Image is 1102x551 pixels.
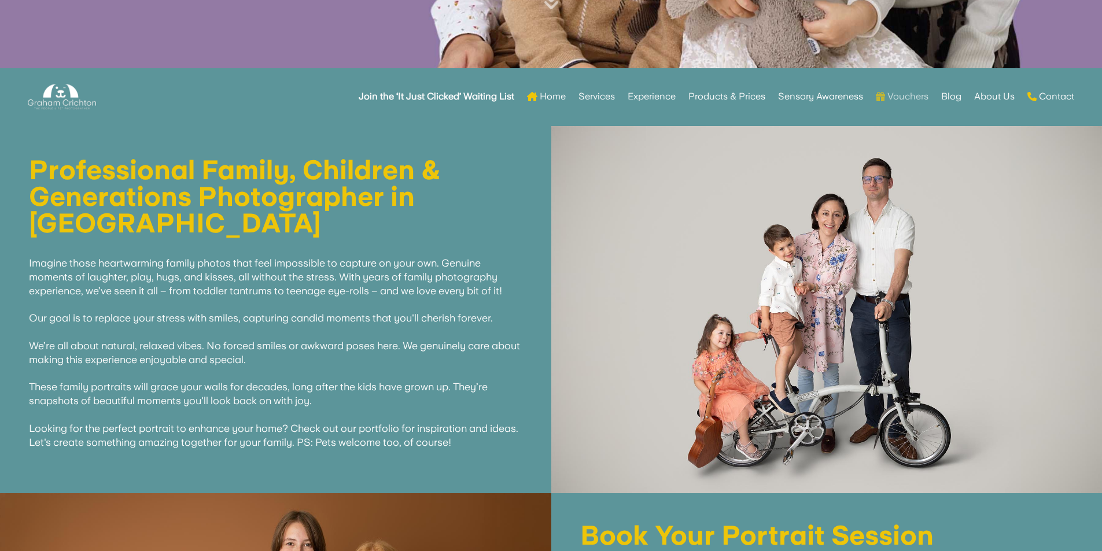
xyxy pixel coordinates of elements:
p: Imagine those heartwarming family photos that feel impossible to capture on your own. Genuine mom... [29,242,522,463]
a: Experience [628,74,676,119]
a: Home [527,74,566,119]
img: Graham Crichton Photography Logo - Graham Crichton - Belfast Family & Pet Photography Studio [28,81,96,113]
a: Join the ‘It Just Clicked’ Waiting List [359,74,514,119]
a: Services [578,74,615,119]
a: Sensory Awareness [778,74,863,119]
a: Vouchers [876,74,928,119]
strong: Join the ‘It Just Clicked’ Waiting List [359,93,514,101]
h1: Professional Family, Children & Generations Photographer in [GEOGRAPHIC_DATA] [29,157,522,243]
a: Blog [941,74,961,119]
a: Products & Prices [688,74,765,119]
a: Contact [1027,74,1074,119]
a: About Us [974,74,1015,119]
